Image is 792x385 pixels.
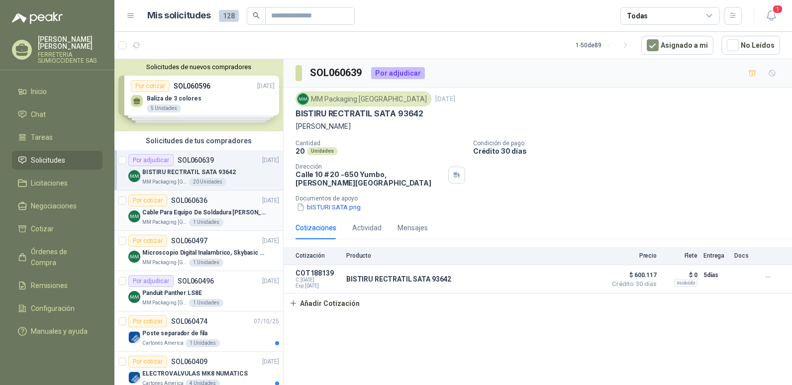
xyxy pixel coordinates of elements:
[12,151,102,170] a: Solicitudes
[31,303,75,314] span: Configuración
[31,246,93,268] span: Órdenes de Compra
[219,10,239,22] span: 128
[171,318,207,325] p: SOL060474
[12,322,102,341] a: Manuales y ayuda
[142,208,266,217] p: Cable Para Equipo De Soldadura [PERSON_NAME]
[627,10,648,21] div: Todas
[142,289,202,298] p: Panduit Panther LS8E
[703,269,728,281] p: 5 días
[576,37,633,53] div: 1 - 50 de 89
[296,147,305,155] p: 20
[297,94,308,104] img: Company Logo
[663,269,697,281] p: $ 0
[147,8,211,23] h1: Mis solicitudes
[38,36,102,50] p: [PERSON_NAME] [PERSON_NAME]
[310,65,363,81] h3: SOL060639
[435,95,455,104] p: [DATE]
[189,299,223,307] div: 1 Unidades
[296,222,336,233] div: Cotizaciones
[296,108,423,119] p: BISTIRU RECTRATIL SATA 93642
[371,67,425,79] div: Por adjudicar
[262,156,279,165] p: [DATE]
[114,150,283,191] a: Por adjudicarSOL060639[DATE] Company LogoBISTIRU RECTRATIL SATA 93642MM Packaging [GEOGRAPHIC_DAT...
[296,121,780,132] p: [PERSON_NAME]
[114,271,283,311] a: Por adjudicarSOL060496[DATE] Company LogoPanduit Panther LS8EMM Packaging [GEOGRAPHIC_DATA]1 Unid...
[296,195,788,202] p: Documentos de apoyo
[142,248,266,258] p: Microscopio Digital Inalambrico, Skybasic 50x-1000x, Ampliac
[128,210,140,222] img: Company Logo
[128,291,140,303] img: Company Logo
[397,222,428,233] div: Mensajes
[262,277,279,286] p: [DATE]
[128,194,167,206] div: Por cotizar
[262,236,279,246] p: [DATE]
[296,170,444,187] p: Calle 10 # 20 -650 Yumbo , [PERSON_NAME][GEOGRAPHIC_DATA]
[128,356,167,368] div: Por cotizar
[128,331,140,343] img: Company Logo
[296,252,340,259] p: Cotización
[31,326,88,337] span: Manuales y ayuda
[254,317,279,326] p: 07/10/25
[178,278,214,285] p: SOL060496
[128,154,174,166] div: Por adjudicar
[31,223,54,234] span: Cotizar
[607,269,657,281] span: $ 600.117
[31,86,47,97] span: Inicio
[262,196,279,205] p: [DATE]
[128,170,140,182] img: Company Logo
[296,92,431,106] div: MM Packaging [GEOGRAPHIC_DATA]
[128,235,167,247] div: Por cotizar
[128,251,140,263] img: Company Logo
[189,178,226,186] div: 20 Unidades
[12,299,102,318] a: Configuración
[762,7,780,25] button: 1
[31,280,68,291] span: Remisiones
[12,174,102,192] a: Licitaciones
[31,109,46,120] span: Chat
[641,36,713,55] button: Asignado a mi
[114,59,283,131] div: Solicitudes de nuevos compradoresPor cotizarSOL060596[DATE] Baliza de 3 colores5 UnidadesPor coti...
[118,63,279,71] button: Solicitudes de nuevos compradores
[128,372,140,384] img: Company Logo
[114,231,283,271] a: Por cotizarSOL060497[DATE] Company LogoMicroscopio Digital Inalambrico, Skybasic 50x-1000x, Ampli...
[142,218,187,226] p: MM Packaging [GEOGRAPHIC_DATA]
[12,105,102,124] a: Chat
[262,357,279,367] p: [DATE]
[189,218,223,226] div: 1 Unidades
[346,275,451,283] p: BISTIRU RECTRATIL SATA 93642
[12,242,102,272] a: Órdenes de Compra
[296,140,465,147] p: Cantidad
[734,252,754,259] p: Docs
[114,191,283,231] a: Por cotizarSOL060636[DATE] Company LogoCable Para Equipo De Soldadura [PERSON_NAME]MM Packaging [...
[307,147,338,155] div: Unidades
[189,259,223,267] div: 1 Unidades
[178,157,214,164] p: SOL060639
[142,329,207,338] p: Poste separador de fila
[296,163,444,170] p: Dirección
[284,293,365,313] button: Añadir Cotización
[12,12,63,24] img: Logo peakr
[674,279,697,287] div: Incluido
[253,12,260,19] span: search
[607,252,657,259] p: Precio
[31,200,77,211] span: Negociaciones
[703,252,728,259] p: Entrega
[772,4,783,14] span: 1
[142,259,187,267] p: MM Packaging [GEOGRAPHIC_DATA]
[38,52,102,64] p: FERRETERIA SUMIOCCIDENTE SAS
[142,369,248,379] p: ELECTROVALVULAS MK8 NUMATICS
[171,358,207,365] p: SOL060409
[296,202,362,212] button: bISTURI SATA.png
[663,252,697,259] p: Flete
[171,237,207,244] p: SOL060497
[31,178,68,189] span: Licitaciones
[142,178,187,186] p: MM Packaging [GEOGRAPHIC_DATA]
[171,197,207,204] p: SOL060636
[142,339,184,347] p: Cartones America
[114,131,283,150] div: Solicitudes de tus compradores
[296,283,340,289] span: Exp: [DATE]
[31,132,53,143] span: Tareas
[142,168,236,177] p: BISTIRU RECTRATIL SATA 93642
[114,311,283,352] a: Por cotizarSOL06047407/10/25 Company LogoPoste separador de filaCartones America1 Unidades
[12,219,102,238] a: Cotizar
